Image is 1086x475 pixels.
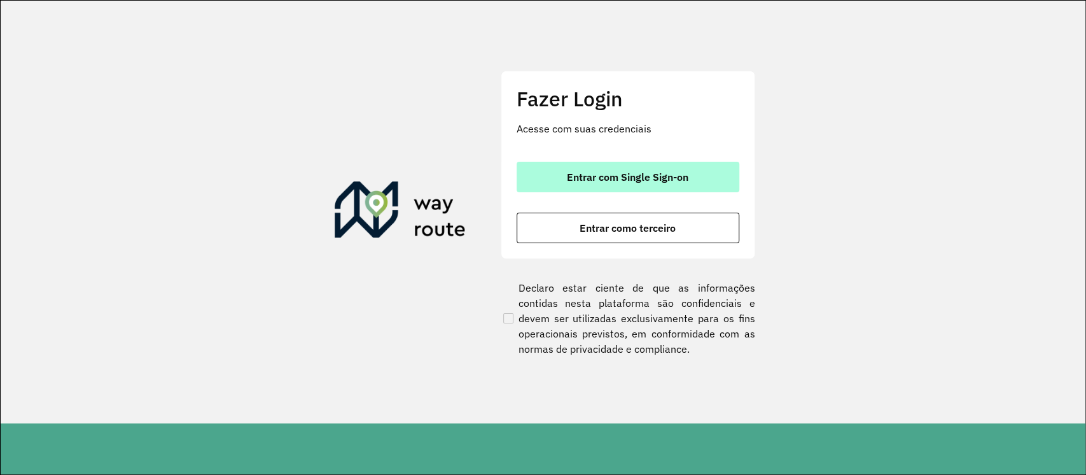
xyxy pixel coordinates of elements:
[567,172,688,182] span: Entrar com Single Sign-on
[335,181,466,243] img: Roteirizador AmbevTech
[517,213,739,243] button: button
[580,223,676,233] span: Entrar como terceiro
[517,87,739,111] h2: Fazer Login
[517,121,739,136] p: Acesse com suas credenciais
[501,280,755,357] label: Declaro estar ciente de que as informações contidas nesta plataforma são confidenciais e devem se...
[517,162,739,192] button: button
